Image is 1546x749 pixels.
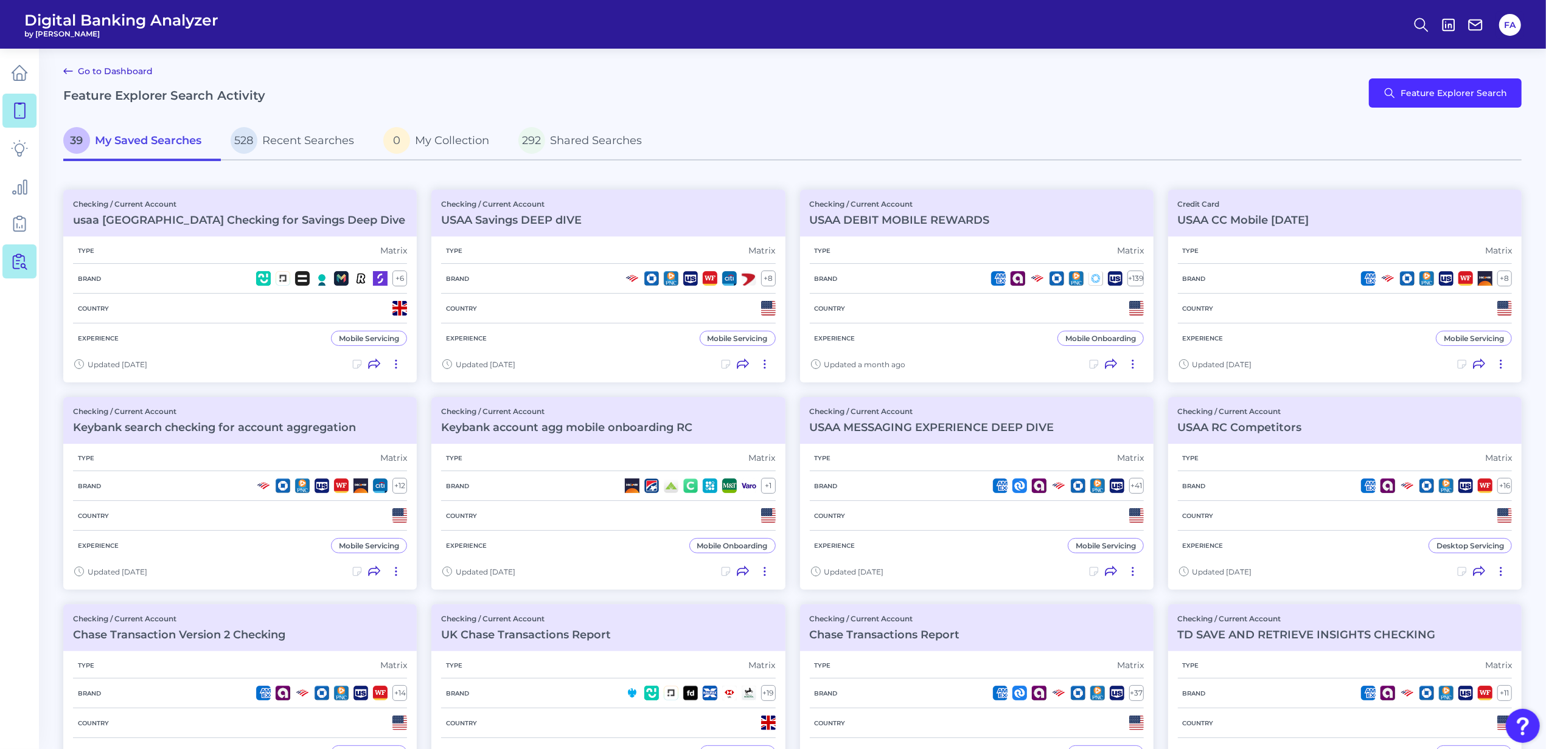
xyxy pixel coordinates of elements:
[63,64,153,78] a: Go to Dashboard
[441,719,482,727] h5: Country
[380,245,407,256] div: Matrix
[761,478,776,494] div: + 1
[383,127,410,154] span: 0
[1065,334,1136,343] div: Mobile Onboarding
[1076,541,1136,550] div: Mobile Servicing
[441,482,474,490] h5: Brand
[441,247,467,255] h5: Type
[1178,719,1219,727] h5: Country
[1178,247,1204,255] h5: Type
[88,360,147,369] span: Updated [DATE]
[1178,305,1219,312] h5: Country
[339,334,399,343] div: Mobile Servicing
[1485,245,1512,256] div: Matrix
[231,127,257,154] span: 528
[73,542,124,550] h5: Experience
[550,134,642,147] span: Shared Searches
[73,614,285,623] p: Checking / Current Account
[1168,397,1522,590] a: Checking / Current AccountUSAA RC CompetitorsTypeMatrixBrand+16CountryExperienceDesktop Servicing...
[441,661,467,669] h5: Type
[73,719,114,727] h5: Country
[441,199,582,209] p: Checking / Current Account
[1117,660,1144,671] div: Matrix
[810,628,960,641] h3: Chase Transactions Report
[63,88,265,103] h2: Feature Explorer Search Activity
[1444,334,1504,343] div: Mobile Servicing
[1485,452,1512,463] div: Matrix
[441,628,611,641] h3: UK Chase Transactions Report
[431,190,785,382] a: Checking / Current AccountUSAA Savings DEEP dIVETypeMatrixBrand+8CountryExperienceMobile Servicin...
[800,190,1154,382] a: Checking / Current AccountUSAA DEBIT MOBILE REWARDSTypeMatrixBrand+139CountryExperienceMobile Onb...
[1127,271,1144,286] div: + 139
[697,541,768,550] div: Mobile Onboarding
[73,628,285,641] h3: Chase Transaction Version 2 Checking
[339,541,399,550] div: Mobile Servicing
[24,29,218,38] span: by [PERSON_NAME]
[392,478,407,494] div: + 12
[1178,614,1436,623] p: Checking / Current Account
[761,685,776,701] div: + 19
[810,199,990,209] p: Checking / Current Account
[749,660,776,671] div: Matrix
[73,407,356,416] p: Checking / Current Account
[1117,245,1144,256] div: Matrix
[1178,421,1302,434] h3: USAA RC Competitors
[441,275,474,283] h5: Brand
[1168,190,1522,382] a: Credit CardUSAA CC Mobile [DATE]TypeMatrixBrand+8CountryExperienceMobile ServicingUpdated [DATE]
[441,407,692,416] p: Checking / Current Account
[380,452,407,463] div: Matrix
[1497,271,1512,286] div: + 8
[810,454,836,462] h5: Type
[456,567,515,576] span: Updated [DATE]
[810,482,843,490] h5: Brand
[1193,360,1252,369] span: Updated [DATE]
[1178,542,1228,550] h5: Experience
[73,421,356,434] h3: Keybank search checking for account aggregation
[73,334,124,342] h5: Experience
[63,122,221,161] a: 39My Saved Searches
[810,661,836,669] h5: Type
[431,397,785,590] a: Checking / Current AccountKeybank account agg mobile onboarding RCTypeMatrixBrand+1CountryExperie...
[810,689,843,697] h5: Brand
[810,305,851,312] h5: Country
[441,454,467,462] h5: Type
[810,421,1054,434] h3: USAA MESSAGING EXPERIENCE DEEP DIVE
[824,360,906,369] span: Updated a month ago
[761,271,776,286] div: + 8
[392,685,407,701] div: + 14
[1117,452,1144,463] div: Matrix
[810,407,1054,416] p: Checking / Current Account
[810,614,960,623] p: Checking / Current Account
[749,245,776,256] div: Matrix
[1497,478,1512,494] div: + 16
[380,660,407,671] div: Matrix
[824,567,884,576] span: Updated [DATE]
[73,213,405,227] h3: usaa [GEOGRAPHIC_DATA] Checking for Savings Deep Dive
[1178,628,1436,641] h3: TD SAVE AND RETRIEVE INSIGHTS CHECKING
[441,542,492,550] h5: Experience
[1485,660,1512,671] div: Matrix
[810,542,860,550] h5: Experience
[749,452,776,463] div: Matrix
[1178,199,1309,209] p: Credit Card
[1178,689,1211,697] h5: Brand
[441,614,611,623] p: Checking / Current Account
[73,689,106,697] h5: Brand
[73,275,106,283] h5: Brand
[88,567,147,576] span: Updated [DATE]
[63,190,417,382] a: Checking / Current Accountusaa [GEOGRAPHIC_DATA] Checking for Savings Deep DiveTypeMatrixBrand+6C...
[73,482,106,490] h5: Brand
[441,512,482,520] h5: Country
[221,122,374,161] a: 528Recent Searches
[1129,478,1144,494] div: + 41
[415,134,489,147] span: My Collection
[1369,78,1522,108] button: Feature Explorer Search
[441,689,474,697] h5: Brand
[73,305,114,312] h5: Country
[1178,512,1219,520] h5: Country
[73,661,99,669] h5: Type
[810,719,851,727] h5: Country
[1178,213,1309,227] h3: USAA CC Mobile [DATE]
[810,512,851,520] h5: Country
[810,334,860,342] h5: Experience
